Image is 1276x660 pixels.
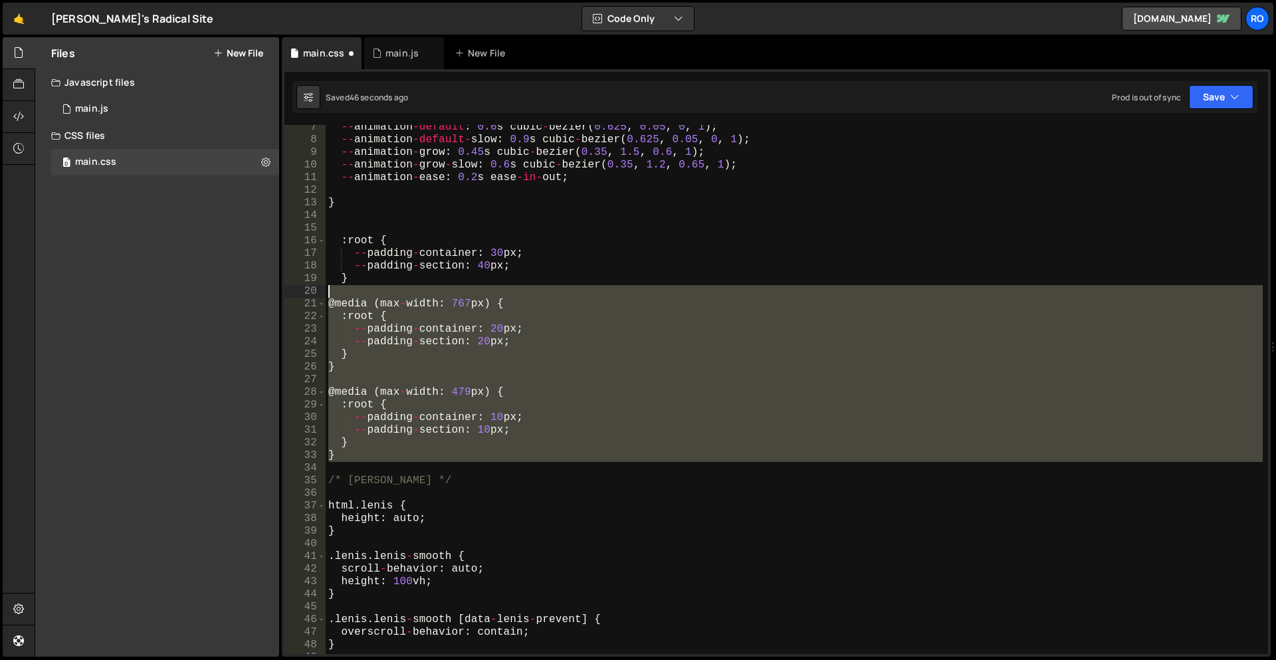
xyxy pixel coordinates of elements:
[284,437,326,449] div: 32
[3,3,35,35] a: 🤙
[455,47,510,60] div: New File
[284,197,326,209] div: 13
[284,260,326,273] div: 18
[284,449,326,462] div: 33
[284,462,326,475] div: 34
[284,222,326,235] div: 15
[284,399,326,411] div: 29
[284,348,326,361] div: 25
[284,171,326,184] div: 11
[582,7,694,31] button: Code Only
[284,525,326,538] div: 39
[284,626,326,639] div: 47
[284,411,326,424] div: 30
[284,374,326,386] div: 27
[51,46,75,60] h2: Files
[284,639,326,651] div: 48
[284,361,326,374] div: 26
[326,92,408,103] div: Saved
[385,47,419,60] div: main.js
[284,285,326,298] div: 20
[284,601,326,613] div: 45
[284,424,326,437] div: 31
[284,247,326,260] div: 17
[1245,7,1269,31] a: Ro
[284,159,326,171] div: 10
[284,563,326,576] div: 42
[35,69,279,96] div: Javascript files
[284,310,326,323] div: 22
[284,121,326,134] div: 7
[284,323,326,336] div: 23
[213,48,263,58] button: New File
[284,134,326,146] div: 8
[284,512,326,525] div: 38
[284,576,326,588] div: 43
[284,184,326,197] div: 12
[75,156,116,168] div: main.css
[284,538,326,550] div: 40
[303,47,344,60] div: main.css
[284,550,326,563] div: 41
[1112,92,1181,103] div: Prod is out of sync
[284,298,326,310] div: 21
[1189,85,1253,109] button: Save
[284,487,326,500] div: 36
[284,273,326,285] div: 19
[284,386,326,399] div: 28
[35,122,279,149] div: CSS files
[284,235,326,247] div: 16
[284,209,326,222] div: 14
[284,613,326,626] div: 46
[350,92,408,103] div: 46 seconds ago
[51,149,284,175] div: 16726/45739.css
[284,146,326,159] div: 9
[1122,7,1241,31] a: [DOMAIN_NAME]
[284,336,326,348] div: 24
[75,103,108,115] div: main.js
[284,500,326,512] div: 37
[51,11,213,27] div: [PERSON_NAME]'s Radical Site
[284,588,326,601] div: 44
[51,96,279,122] div: 16726/45737.js
[62,158,70,169] span: 0
[284,475,326,487] div: 35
